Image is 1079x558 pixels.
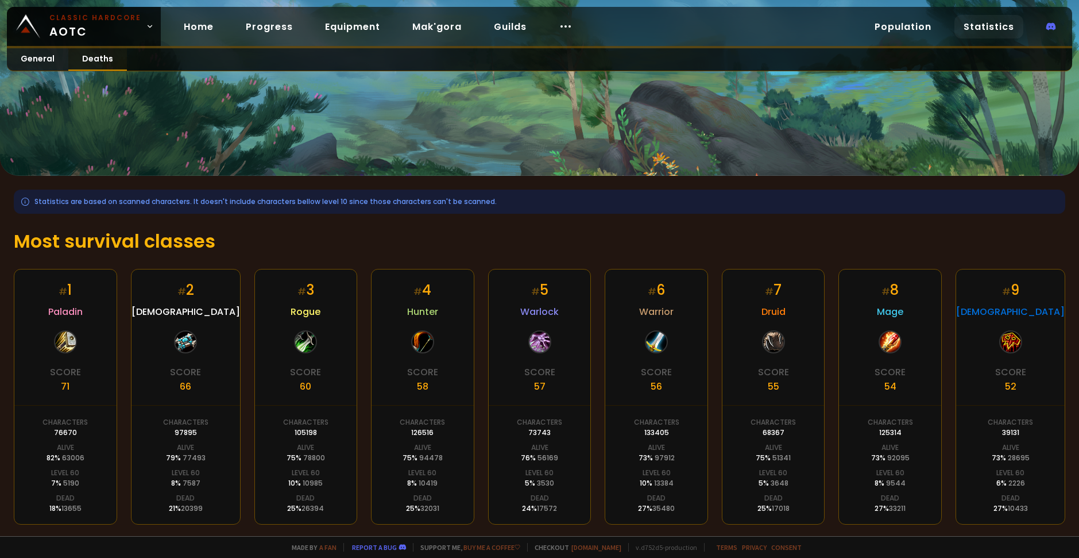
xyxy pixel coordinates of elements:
[868,417,913,428] div: Characters
[996,468,1024,478] div: Level 60
[163,417,208,428] div: Characters
[1002,285,1011,298] small: #
[237,15,302,39] a: Progress
[886,478,906,488] span: 9544
[175,428,197,438] div: 97895
[534,379,546,394] div: 57
[647,493,666,503] div: Dead
[881,285,890,298] small: #
[648,285,656,298] small: #
[14,190,1065,214] div: Statistics are based on scanned characters. It doesn't include characters bellow level 10 since t...
[887,453,910,463] span: 92095
[175,15,223,39] a: Home
[180,379,191,394] div: 66
[407,305,438,319] span: Hunter
[59,285,67,298] small: #
[643,468,671,478] div: Level 60
[765,442,782,453] div: Alive
[521,453,558,463] div: 76 %
[172,468,200,478] div: Level 60
[292,468,320,478] div: Level 60
[639,305,674,319] span: Warrior
[571,543,621,552] a: [DOMAIN_NAME]
[169,503,203,514] div: 21 %
[634,417,679,428] div: Characters
[413,493,432,503] div: Dead
[285,543,337,552] span: Made by
[352,543,397,552] a: Report a bug
[527,543,621,552] span: Checkout
[413,285,422,298] small: #
[865,15,941,39] a: Population
[417,379,428,394] div: 58
[177,280,194,300] div: 2
[889,503,906,513] span: 33211
[7,48,68,71] a: General
[419,453,443,463] span: 94478
[316,15,389,39] a: Equipment
[420,503,439,513] span: 32031
[628,543,697,552] span: v. d752d5 - production
[877,305,903,319] span: Mage
[525,468,554,478] div: Level 60
[288,478,323,488] div: 10 %
[419,478,438,488] span: 10419
[400,417,445,428] div: Characters
[413,280,431,300] div: 4
[319,543,337,552] a: a fan
[57,442,74,453] div: Alive
[403,453,443,463] div: 75 %
[756,453,791,463] div: 75 %
[49,13,141,40] span: AOTC
[537,478,554,488] span: 3530
[1008,503,1028,513] span: 10433
[407,365,438,379] div: Score
[413,543,520,552] span: Support me,
[648,280,665,300] div: 6
[654,478,674,488] span: 13384
[1008,478,1025,488] span: 2226
[49,13,141,23] small: Classic Hardcore
[871,453,910,463] div: 73 %
[56,493,75,503] div: Dead
[531,442,548,453] div: Alive
[771,543,802,552] a: Consent
[1002,442,1019,453] div: Alive
[875,365,906,379] div: Score
[166,453,206,463] div: 79 %
[1005,379,1016,394] div: 52
[300,379,311,394] div: 60
[407,478,438,488] div: 8 %
[50,365,81,379] div: Score
[177,285,186,298] small: #
[183,478,200,488] span: 7587
[1008,453,1030,463] span: 28695
[757,503,790,514] div: 25 %
[771,478,788,488] span: 3648
[716,543,737,552] a: Terms
[61,379,69,394] div: 71
[751,417,796,428] div: Characters
[954,15,1023,39] a: Statistics
[14,228,1065,255] h1: Most survival classes
[290,365,321,379] div: Score
[993,503,1028,514] div: 27 %
[1001,493,1020,503] div: Dead
[517,417,562,428] div: Characters
[639,453,675,463] div: 73 %
[68,48,127,71] a: Deaths
[411,428,434,438] div: 126516
[295,428,317,438] div: 105198
[759,478,788,488] div: 5 %
[47,453,84,463] div: 82 %
[287,503,324,514] div: 25 %
[406,503,439,514] div: 25 %
[297,442,314,453] div: Alive
[537,503,557,513] span: 17572
[176,493,195,503] div: Dead
[403,15,471,39] a: Mak'gora
[524,365,555,379] div: Score
[531,493,549,503] div: Dead
[51,478,79,488] div: 7 %
[652,503,675,513] span: 35480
